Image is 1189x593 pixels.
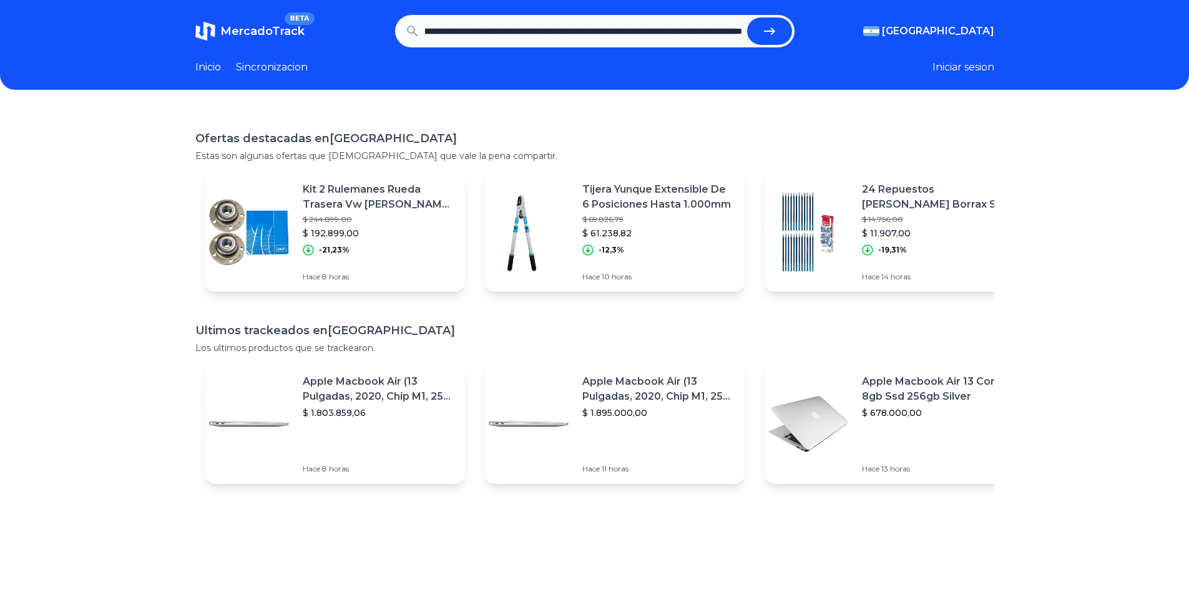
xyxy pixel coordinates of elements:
[285,12,314,25] span: BETA
[485,172,745,292] a: Featured imageTijera Yunque Extensible De 6 Posiciones Hasta 1.000mm$ 69.826,79$ 61.238,82-12,3%H...
[878,245,907,255] p: -19,31%
[195,21,215,41] img: MercadoTrack
[862,374,1014,404] p: Apple Macbook Air 13 Core I5 8gb Ssd 256gb Silver
[862,227,1014,239] p: $ 11.907,00
[195,130,994,147] h1: Ofertas destacadas en [GEOGRAPHIC_DATA]
[303,272,455,282] p: Hace 8 horas
[863,26,879,36] img: Argentina
[765,172,1024,292] a: Featured image24 Repuestos [PERSON_NAME] Borrax Se Roller Gel Borrable Sirve 2g$ 14.756,00$ 11.90...
[195,60,221,75] a: Inicio
[862,272,1014,282] p: Hace 14 horas
[195,21,305,41] a: MercadoTrackBETA
[582,407,735,419] p: $ 1.895.000,00
[485,380,572,468] img: Featured image
[765,380,852,468] img: Featured image
[195,322,994,339] h1: Ultimos trackeados en [GEOGRAPHIC_DATA]
[220,24,305,38] span: MercadoTrack
[582,374,735,404] p: Apple Macbook Air (13 Pulgadas, 2020, Chip M1, 256 Gb De Ssd, 8 Gb De Ram) - Plata
[303,215,455,224] p: $ 244.899,00
[862,182,1014,212] p: 24 Repuestos [PERSON_NAME] Borrax Se Roller Gel Borrable Sirve 2g
[862,215,1014,224] p: $ 14.756,00
[485,188,572,276] img: Featured image
[303,407,455,419] p: $ 1.803.859,06
[582,272,735,282] p: Hace 10 horas
[303,227,455,239] p: $ 192.899,00
[205,364,465,484] a: Featured imageApple Macbook Air (13 Pulgadas, 2020, Chip M1, 256 Gb De Ssd, 8 Gb De Ram) - Plata$...
[599,245,624,255] p: -12,3%
[205,172,465,292] a: Featured imageKit 2 Rulemanes Rueda Trasera Vw [PERSON_NAME] 1.6 2003 2004 2005 2006$ 244.899,00$...
[195,150,994,162] p: Estas son algunas ofertas que [DEMOGRAPHIC_DATA] que vale la pena compartir.
[485,364,745,484] a: Featured imageApple Macbook Air (13 Pulgadas, 2020, Chip M1, 256 Gb De Ssd, 8 Gb De Ram) - Plata$...
[319,245,350,255] p: -21,23%
[765,188,852,276] img: Featured image
[582,215,735,224] p: $ 69.826,79
[882,24,994,39] span: [GEOGRAPHIC_DATA]
[582,182,735,212] p: Tijera Yunque Extensible De 6 Posiciones Hasta 1.000mm
[582,464,735,474] p: Hace 11 horas
[205,380,293,468] img: Featured image
[582,227,735,239] p: $ 61.238,82
[862,464,1014,474] p: Hace 13 horas
[765,364,1024,484] a: Featured imageApple Macbook Air 13 Core I5 8gb Ssd 256gb Silver$ 678.000,00Hace 13 horas
[236,60,308,75] a: Sincronizacion
[303,182,455,212] p: Kit 2 Rulemanes Rueda Trasera Vw [PERSON_NAME] 1.6 2003 2004 2005 2006
[195,342,994,354] p: Los ultimos productos que se trackearon.
[205,188,293,276] img: Featured image
[863,24,994,39] button: [GEOGRAPHIC_DATA]
[862,407,1014,419] p: $ 678.000,00
[932,60,994,75] button: Iniciar sesion
[303,464,455,474] p: Hace 8 horas
[303,374,455,404] p: Apple Macbook Air (13 Pulgadas, 2020, Chip M1, 256 Gb De Ssd, 8 Gb De Ram) - Plata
